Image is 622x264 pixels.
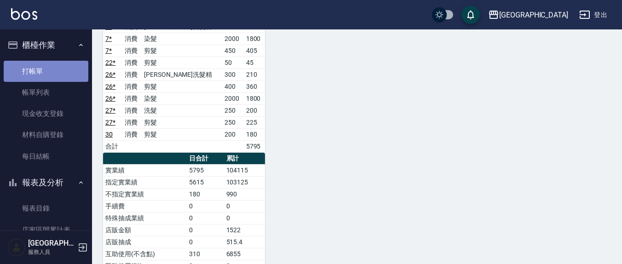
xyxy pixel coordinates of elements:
td: 店販金額 [103,224,187,236]
td: 消費 [122,104,142,116]
td: 50 [222,57,243,69]
td: 0 [224,212,265,224]
td: 990 [224,188,265,200]
td: 0 [224,200,265,212]
td: 消費 [122,57,142,69]
img: Person [7,238,26,257]
td: 特殊抽成業績 [103,212,187,224]
td: 200 [244,104,265,116]
a: 材料自購登錄 [4,124,88,145]
td: 消費 [122,45,142,57]
td: 消費 [122,33,142,45]
button: [GEOGRAPHIC_DATA] [484,6,572,24]
td: 合計 [103,140,122,152]
div: [GEOGRAPHIC_DATA] [499,9,568,21]
a: 30 [105,131,113,138]
td: 洗髮 [142,104,222,116]
td: 剪髮 [142,45,222,57]
td: 0 [187,236,224,248]
td: 5795 [187,164,224,176]
td: 消費 [122,80,142,92]
td: 2000 [222,33,243,45]
td: 消費 [122,128,142,140]
td: 剪髮 [142,116,222,128]
td: 指定實業績 [103,176,187,188]
td: 360 [244,80,265,92]
td: 6855 [224,248,265,260]
td: 互助使用(不含點) [103,248,187,260]
td: [PERSON_NAME]洗髮精 [142,69,222,80]
td: 5615 [187,176,224,188]
a: 現金收支登錄 [4,103,88,124]
a: 帳單列表 [4,82,88,103]
button: save [461,6,480,24]
td: 400 [222,80,243,92]
button: 登出 [576,6,611,23]
a: 打帳單 [4,61,88,82]
button: 報表及分析 [4,171,88,195]
td: 剪髮 [142,80,222,92]
td: 染髮 [142,92,222,104]
td: 515.4 [224,236,265,248]
td: 1800 [244,92,265,104]
td: 250 [222,116,243,128]
button: 櫃檯作業 [4,33,88,57]
td: 店販抽成 [103,236,187,248]
td: 剪髮 [142,57,222,69]
td: 不指定實業績 [103,188,187,200]
td: 450 [222,45,243,57]
td: 310 [187,248,224,260]
td: 300 [222,69,243,80]
td: 200 [222,128,243,140]
td: 0 [187,200,224,212]
td: 405 [244,45,265,57]
td: 250 [222,104,243,116]
td: 1800 [244,33,265,45]
a: 店家區間累計表 [4,219,88,241]
h5: [GEOGRAPHIC_DATA] [28,239,75,248]
td: 消費 [122,116,142,128]
td: 2000 [222,92,243,104]
td: 實業績 [103,164,187,176]
td: 剪髮 [142,128,222,140]
td: 5795 [244,140,265,152]
td: 消費 [122,92,142,104]
td: 手續費 [103,200,187,212]
a: 報表目錄 [4,198,88,219]
td: 210 [244,69,265,80]
td: 0 [187,212,224,224]
td: 104115 [224,164,265,176]
th: 日合計 [187,153,224,165]
td: 0 [187,224,224,236]
p: 服務人員 [28,248,75,256]
img: Logo [11,8,37,20]
td: 45 [244,57,265,69]
a: 每日結帳 [4,146,88,167]
td: 225 [244,116,265,128]
td: 180 [244,128,265,140]
td: 染髮 [142,33,222,45]
td: 消費 [122,69,142,80]
td: 1522 [224,224,265,236]
th: 累計 [224,153,265,165]
td: 180 [187,188,224,200]
td: 103125 [224,176,265,188]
